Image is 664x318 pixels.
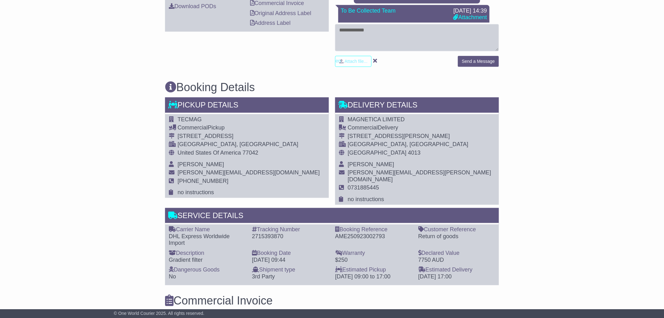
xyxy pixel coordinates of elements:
div: [GEOGRAPHIC_DATA], [GEOGRAPHIC_DATA] [348,141,495,148]
span: TECMAG [178,116,202,123]
div: Warranty [335,250,412,257]
div: Dangerous Goods [169,267,246,274]
div: Carrier Name [169,227,246,233]
div: Tracking Number [252,227,329,233]
div: Delivery [348,124,495,131]
h3: Commercial Invoice [165,295,499,307]
div: AME250923002793 [335,233,412,240]
div: Service Details [165,208,499,225]
span: Commercial [348,124,378,131]
a: Download PODs [169,3,216,9]
span: 3rd Party [252,274,275,280]
div: [STREET_ADDRESS][PERSON_NAME] [348,133,495,140]
div: Return of goods [418,233,495,240]
span: [PERSON_NAME] [178,161,224,167]
div: Booking Reference [335,227,412,233]
span: Commercial [178,124,208,131]
div: [DATE] 09:00 to 17:00 [335,274,412,281]
div: Pickup [178,124,320,131]
a: Attachment [453,14,487,20]
div: 2715393870 [252,233,329,240]
div: DHL Express Worldwide Import [169,233,246,247]
div: Delivery Details [335,97,499,114]
a: To Be Collected Team [341,8,396,14]
div: Customer Reference [418,227,495,233]
div: 7750 AUD [418,257,495,264]
span: No [169,274,176,280]
div: [GEOGRAPHIC_DATA], [GEOGRAPHIC_DATA] [178,141,320,148]
div: $250 [335,257,412,264]
p: Here is the duty/taxes invoice. [341,22,486,29]
span: no instructions [348,196,384,202]
div: [DATE] 14:39 [453,8,487,14]
span: MAGNETICA LIMITED [348,116,405,123]
a: Address Label [250,20,291,26]
div: Pickup Details [165,97,329,114]
div: Shipment type [252,267,329,274]
span: [PERSON_NAME][EMAIL_ADDRESS][PERSON_NAME][DOMAIN_NAME] [348,169,491,183]
div: Description [169,250,246,257]
div: [DATE] 09:44 [252,257,329,264]
div: Estimated Pickup [335,267,412,274]
div: Gradient filter [169,257,246,264]
div: Declared Value [418,250,495,257]
button: Send a Message [458,56,499,67]
span: © One World Courier 2025. All rights reserved. [114,311,205,316]
span: [GEOGRAPHIC_DATA] [348,150,406,156]
span: [PHONE_NUMBER] [178,178,228,184]
h3: Booking Details [165,81,499,94]
span: 0731885445 [348,184,379,191]
a: Original Address Label [250,10,311,16]
div: [STREET_ADDRESS] [178,133,320,140]
span: no instructions [178,189,214,195]
div: Estimated Delivery [418,267,495,274]
span: 4013 [408,150,420,156]
div: [DATE] 17:00 [418,274,495,281]
span: United States Of America [178,150,241,156]
span: [PERSON_NAME][EMAIL_ADDRESS][DOMAIN_NAME] [178,169,320,176]
span: 77042 [243,150,258,156]
span: [PERSON_NAME] [348,161,394,167]
div: Booking Date [252,250,329,257]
